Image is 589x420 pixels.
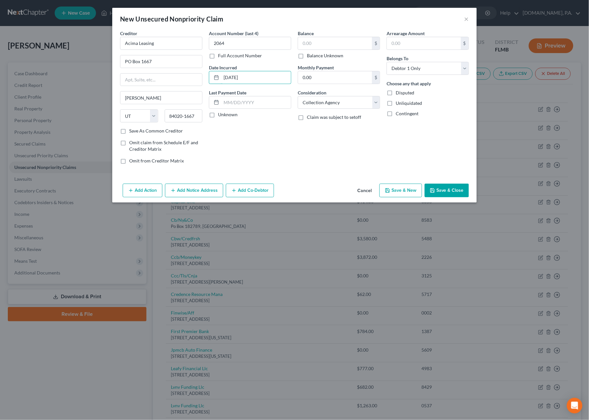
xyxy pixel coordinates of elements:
[120,31,137,36] span: Creditor
[209,30,258,37] label: Account Number (last 4)
[165,184,223,197] button: Add Notice Address
[387,56,408,61] span: Belongs To
[461,37,469,49] div: $
[298,30,314,37] label: Balance
[209,37,291,50] input: XXXX
[120,55,202,68] input: Enter address...
[221,96,291,109] input: MM/DD/YYYY
[218,52,262,59] label: Full Account Number
[298,64,334,71] label: Monthly Payment
[209,89,246,96] label: Last Payment Date
[396,100,422,106] span: Unliquidated
[372,71,380,84] div: $
[298,37,372,49] input: 0.00
[307,52,343,59] label: Balance Unknown
[129,128,183,134] label: Save As Common Creditor
[425,184,469,197] button: Save & Close
[298,89,326,96] label: Consideration
[352,184,377,197] button: Cancel
[221,71,291,84] input: MM/DD/YYYY
[129,140,198,152] span: Omit claim from Schedule E/F and Creditor Matrix
[129,158,184,163] span: Omit from Creditor Matrix
[567,398,582,413] div: Open Intercom Messenger
[387,80,431,87] label: Choose any that apply
[379,184,422,197] button: Save & New
[123,184,162,197] button: Add Action
[298,71,372,84] input: 0.00
[120,91,202,104] input: Enter city...
[387,37,461,49] input: 0.00
[165,109,203,122] input: Enter zip...
[120,37,202,50] input: Search creditor by name...
[372,37,380,49] div: $
[464,15,469,23] button: ×
[226,184,274,197] button: Add Co-Debtor
[307,114,361,120] span: Claim was subject to setoff
[218,111,238,118] label: Unknown
[396,90,414,95] span: Disputed
[396,111,418,116] span: Contingent
[387,30,425,37] label: Arrearage Amount
[209,64,237,71] label: Date Incurred
[120,14,223,23] div: New Unsecured Nonpriority Claim
[120,74,202,86] input: Apt, Suite, etc...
